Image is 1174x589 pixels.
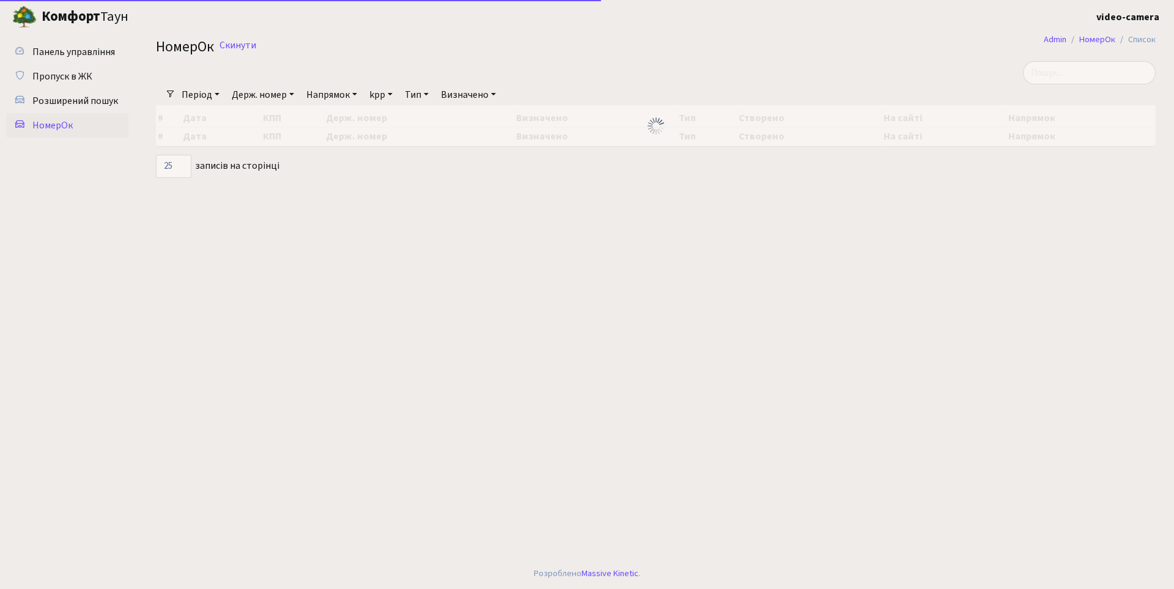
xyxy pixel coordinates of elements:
a: video-camera [1096,10,1159,24]
a: Період [177,84,224,105]
span: НомерОк [156,36,214,57]
li: Список [1115,33,1156,46]
span: Розширений пошук [32,94,118,108]
button: Переключити навігацію [153,7,183,27]
a: Пропуск в ЖК [6,64,128,89]
span: НомерОк [32,119,73,132]
a: kpp [364,84,397,105]
input: Пошук... [1023,61,1156,84]
a: Напрямок [301,84,362,105]
a: Визначено [436,84,501,105]
label: записів на сторінці [156,155,279,178]
a: Розширений пошук [6,89,128,113]
b: Комфорт [42,7,100,26]
select: записів на сторінці [156,155,191,178]
a: Massive Kinetic [581,567,638,580]
a: НомерОк [6,113,128,138]
a: Admin [1044,33,1066,46]
nav: breadcrumb [1025,27,1174,53]
img: Обробка... [646,116,666,136]
span: Таун [42,7,128,28]
a: Держ. номер [227,84,299,105]
span: Панель управління [32,45,115,59]
span: Пропуск в ЖК [32,70,92,83]
a: Тип [400,84,434,105]
a: Скинути [220,40,256,51]
a: Панель управління [6,40,128,64]
div: Розроблено . [534,567,640,580]
img: logo.png [12,5,37,29]
a: НомерОк [1079,33,1115,46]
